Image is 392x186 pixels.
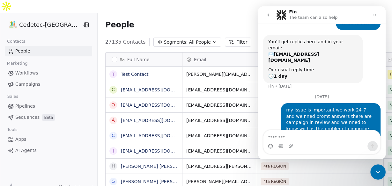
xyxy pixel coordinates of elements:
[121,133,199,138] a: [EMAIL_ADDRESS][DOMAIN_NAME]
[261,162,289,170] span: 4ta REGIÓN
[186,148,253,154] span: [EMAIL_ADDRESS][DOMAIN_NAME]
[257,53,383,66] div: Tags
[112,86,115,93] div: c
[15,114,40,121] span: Sequences
[112,132,115,139] div: c
[121,87,199,92] a: [EMAIL_ADDRESS][DOMAIN_NAME]
[5,68,92,78] a: Workflows
[186,117,253,124] span: [EMAIL_ADDRESS][DOMAIN_NAME]
[121,179,196,184] a: [PERSON_NAME] [PERSON_NAME]
[189,39,211,46] span: All People
[15,48,30,54] span: People
[19,21,80,29] span: Cedetec-[GEOGRAPHIC_DATA]
[5,112,92,123] a: SequencesBeta
[112,117,115,124] div: a
[5,79,92,89] a: Campaigns
[121,72,149,77] a: Test Contact
[15,70,38,76] span: Workflows
[111,102,115,108] div: o
[186,163,253,169] span: [EMAIL_ADDRESS][PERSON_NAME][DOMAIN_NAME]
[121,118,199,123] a: [EMAIL_ADDRESS][DOMAIN_NAME]
[106,53,182,66] div: Full Name
[112,163,115,169] div: H
[127,56,150,63] span: Full Name
[111,178,115,185] div: G
[4,92,21,101] span: Sales
[194,56,206,63] span: Email
[113,147,114,154] div: j
[121,103,199,108] a: [EMAIL_ADDRESS][DOMAIN_NAME]
[8,19,77,30] button: Cedetec-[GEOGRAPHIC_DATA]
[15,103,35,110] span: Pipelines
[225,38,251,46] button: Filter
[105,20,134,30] span: People
[105,38,146,46] span: 27135 Contacts
[42,114,55,121] span: Beta
[186,102,253,108] span: [EMAIL_ADDRESS][DOMAIN_NAME]
[4,37,28,46] span: Contacts
[4,125,20,134] span: Tools
[186,132,253,139] span: [EMAIL_ADDRESS][DOMAIN_NAME]
[186,178,253,185] span: [PERSON_NAME][EMAIL_ADDRESS][PERSON_NAME][DOMAIN_NAME]
[4,59,30,68] span: Marketing
[186,87,253,93] span: [EMAIL_ADDRESS][DOMAIN_NAME]
[121,164,196,169] a: [PERSON_NAME] [PERSON_NAME]
[15,136,26,143] span: Apps
[370,164,386,180] iframe: Intercom live chat
[112,71,115,78] div: T
[5,46,92,56] a: People
[182,53,257,66] div: Email
[258,6,386,159] iframe: Intercom live chat
[15,147,37,154] span: AI Agents
[261,178,289,185] span: 4ta REGIÓN
[5,134,92,145] a: Apps
[9,21,17,29] img: IMAGEN%2010%20A%C3%83%C2%91OS.png
[186,71,253,77] span: [PERSON_NAME][EMAIL_ADDRESS][DOMAIN_NAME]
[5,145,92,156] a: AI Agents
[121,148,199,154] a: [EMAIL_ADDRESS][DOMAIN_NAME]
[15,81,40,88] span: Campaigns
[164,39,188,46] span: Segments:
[5,101,92,111] a: Pipelines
